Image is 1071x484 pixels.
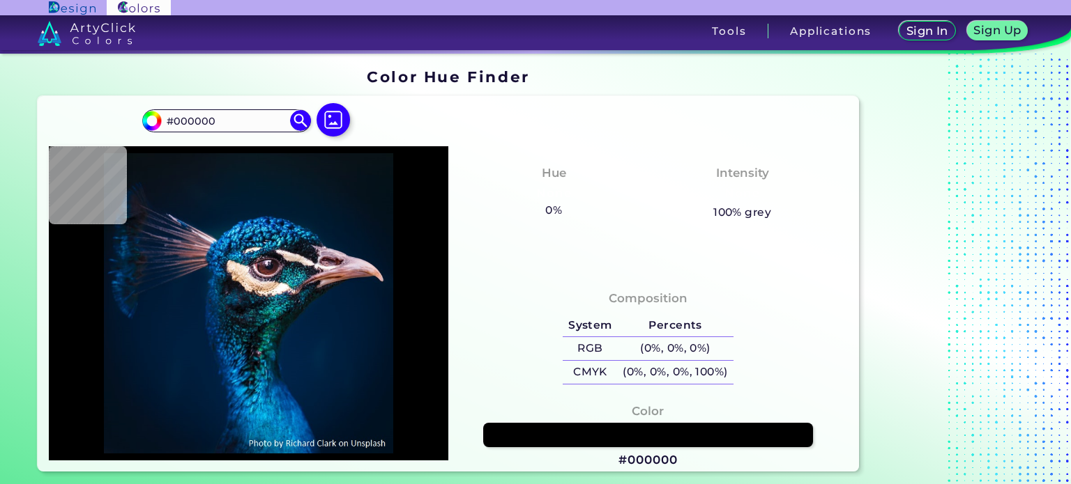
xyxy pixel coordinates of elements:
[162,111,291,130] input: type color..
[618,314,734,337] h5: Percents
[56,153,441,454] img: img_pavlin.jpg
[909,26,946,36] h5: Sign In
[618,337,734,360] h5: (0%, 0%, 0%)
[38,21,136,46] img: logo_artyclick_colors_white.svg
[367,66,529,87] h1: Color Hue Finder
[542,163,566,183] h4: Hue
[719,185,766,202] h3: None
[540,201,567,219] h5: 0%
[976,25,1019,36] h5: Sign Up
[713,203,771,221] h5: 100% grey
[632,401,664,421] h4: Color
[790,26,872,36] h3: Applications
[609,288,688,309] h4: Composition
[531,185,577,202] h3: None
[290,110,311,131] img: icon search
[49,1,96,15] img: ArtyClick Design logo
[865,63,1039,478] iframe: Advertisement
[618,452,677,469] h3: #000000
[618,361,734,384] h5: (0%, 0%, 0%, 100%)
[970,22,1025,40] a: Sign Up
[563,361,617,384] h5: CMYK
[902,22,953,40] a: Sign In
[716,163,769,183] h4: Intensity
[317,103,350,136] img: icon picture
[563,314,617,337] h5: System
[712,26,746,36] h3: Tools
[563,337,617,360] h5: RGB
